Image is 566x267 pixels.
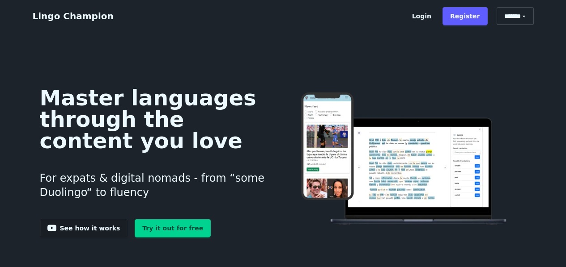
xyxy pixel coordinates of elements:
[135,219,211,237] a: Try it out for free
[40,87,269,151] h1: Master languages through the content you love
[40,160,269,210] h3: For expats & digital nomads - from “some Duolingo“ to fluency
[443,7,488,25] a: Register
[40,219,128,237] a: See how it works
[404,7,439,25] a: Login
[33,11,114,21] a: Lingo Champion
[283,92,526,226] img: Learn languages online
